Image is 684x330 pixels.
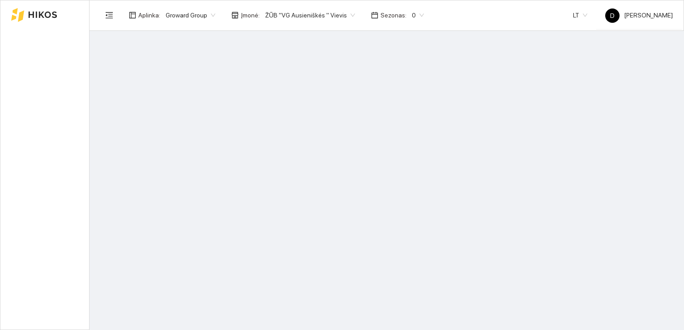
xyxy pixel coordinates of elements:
span: Aplinka : [138,10,160,20]
span: D [610,8,615,23]
button: menu-fold [100,6,118,24]
span: ŽŪB "VG Ausieniškės " Vievis [265,8,355,22]
span: Groward Group [166,8,215,22]
span: menu-fold [105,11,113,19]
span: LT [573,8,587,22]
span: Įmonė : [241,10,260,20]
span: [PERSON_NAME] [605,12,673,19]
span: shop [231,12,239,19]
span: 0 [412,8,424,22]
span: Sezonas : [380,10,406,20]
span: calendar [371,12,378,19]
span: layout [129,12,136,19]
